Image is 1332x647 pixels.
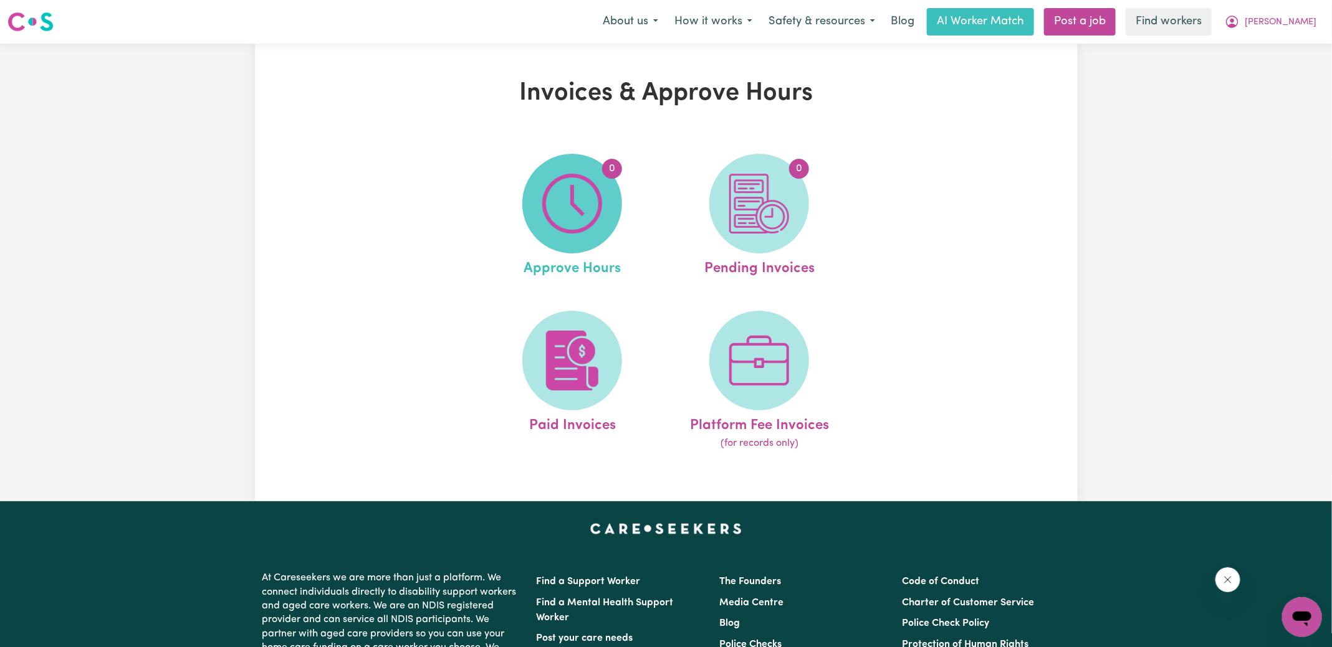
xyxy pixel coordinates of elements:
[537,633,633,643] a: Post your care needs
[482,154,662,280] a: Approve Hours
[482,311,662,451] a: Paid Invoices
[669,154,849,280] a: Pending Invoices
[7,11,54,33] img: Careseekers logo
[400,78,933,108] h1: Invoices & Approve Hours
[537,577,641,587] a: Find a Support Worker
[7,7,54,36] a: Careseekers logo
[719,577,781,587] a: The Founders
[721,436,798,451] span: (for records only)
[1215,567,1240,592] iframe: Close message
[902,598,1034,608] a: Charter of Customer Service
[719,598,783,608] a: Media Centre
[537,598,674,623] a: Find a Mental Health Support Worker
[7,9,75,19] span: Need any help?
[927,8,1034,35] a: AI Worker Match
[760,9,883,35] button: Safety & resources
[704,253,815,280] span: Pending Invoices
[590,524,742,534] a: Careseekers home page
[602,159,622,179] span: 0
[1245,16,1316,29] span: [PERSON_NAME]
[883,8,922,35] a: Blog
[902,577,979,587] a: Code of Conduct
[789,159,809,179] span: 0
[666,9,760,35] button: How it works
[1282,597,1322,637] iframe: Button to launch messaging window
[690,410,829,437] span: Platform Fee Invoices
[595,9,666,35] button: About us
[524,253,621,280] span: Approve Hours
[529,410,616,437] span: Paid Invoices
[1217,9,1325,35] button: My Account
[719,618,740,628] a: Blog
[1044,8,1116,35] a: Post a job
[1126,8,1212,35] a: Find workers
[902,618,989,628] a: Police Check Policy
[669,311,849,451] a: Platform Fee Invoices(for records only)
